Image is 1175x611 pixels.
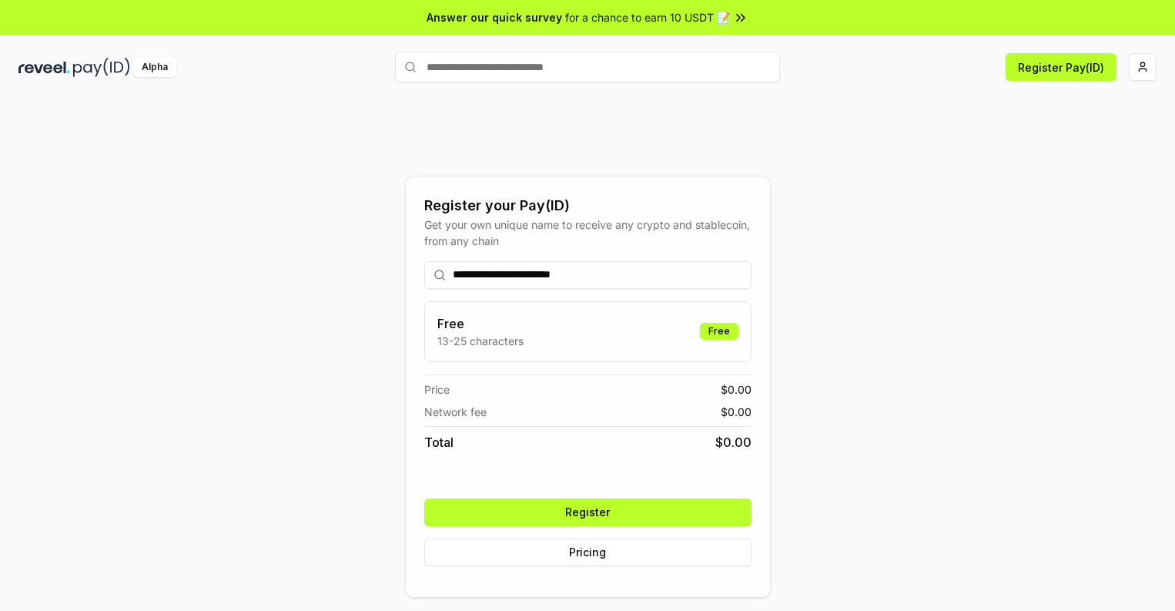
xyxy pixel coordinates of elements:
[715,433,752,452] span: $ 0.00
[427,9,562,25] span: Answer our quick survey
[700,323,738,340] div: Free
[424,195,752,217] div: Register your Pay(ID)
[133,58,176,77] div: Alpha
[424,499,752,526] button: Register
[1006,53,1116,81] button: Register Pay(ID)
[424,404,487,420] span: Network fee
[424,539,752,566] button: Pricing
[73,58,130,77] img: pay_id
[424,217,752,249] div: Get your own unique name to receive any crypto and stablecoin, from any chain
[18,58,70,77] img: reveel_dark
[565,9,730,25] span: for a chance to earn 10 USDT 📝
[721,404,752,420] span: $ 0.00
[721,381,752,398] span: $ 0.00
[424,381,450,398] span: Price
[437,314,524,333] h3: Free
[437,333,524,349] p: 13-25 characters
[424,433,454,452] span: Total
